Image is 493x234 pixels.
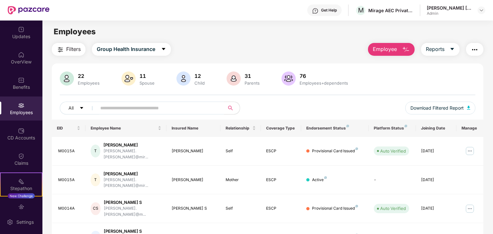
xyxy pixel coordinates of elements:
img: svg+xml;base64,PHN2ZyB4bWxucz0iaHR0cDovL3d3dy53My5vcmcvMjAwMC9zdmciIHdpZHRoPSI4IiBoZWlnaHQ9IjgiIH... [324,176,327,179]
div: [PERSON_NAME].[PERSON_NAME]@mir... [103,148,161,160]
span: caret-down [79,106,84,111]
img: svg+xml;base64,PHN2ZyBpZD0iQ0RfQWNjb3VudHMiIGRhdGEtbmFtZT0iQ0QgQWNjb3VudHMiIHhtbG5zPSJodHRwOi8vd3... [18,128,24,134]
span: Group Health Insurance [97,45,155,53]
button: Group Health Insurancecaret-down [92,43,171,56]
div: M0014A [58,205,80,212]
span: Filters [66,45,81,53]
div: Mirage AEC Private Limited [368,7,413,13]
th: Employee Name [85,120,166,137]
img: svg+xml;base64,PHN2ZyB4bWxucz0iaHR0cDovL3d3dy53My5vcmcvMjAwMC9zdmciIHhtbG5zOnhsaW5rPSJodHRwOi8vd3... [282,71,296,86]
button: Reportscaret-down [421,43,460,56]
div: Provisional Card Issued [312,205,358,212]
div: Self [226,148,256,154]
div: [DATE] [421,177,451,183]
img: svg+xml;base64,PHN2ZyBpZD0iSG9tZSIgeG1sbnM9Imh0dHA6Ly93d3cudzMub3JnLzIwMDAvc3ZnIiB3aWR0aD0iMjAiIG... [18,52,24,58]
div: CS [91,202,101,215]
img: svg+xml;base64,PHN2ZyB4bWxucz0iaHR0cDovL3d3dy53My5vcmcvMjAwMC9zdmciIHhtbG5zOnhsaW5rPSJodHRwOi8vd3... [60,71,74,86]
div: T [91,145,100,157]
img: svg+xml;base64,PHN2ZyBpZD0iRHJvcGRvd24tMzJ4MzIiIHhtbG5zPSJodHRwOi8vd3d3LnczLm9yZy8yMDAwL3N2ZyIgd2... [479,8,484,13]
img: svg+xml;base64,PHN2ZyBpZD0iVXBkYXRlZCIgeG1sbnM9Imh0dHA6Ly93d3cudzMub3JnLzIwMDAvc3ZnIiB3aWR0aD0iMj... [18,26,24,33]
img: svg+xml;base64,PHN2ZyBpZD0iRW1wbG95ZWVzIiB4bWxucz0iaHR0cDovL3d3dy53My5vcmcvMjAwMC9zdmciIHdpZHRoPS... [18,102,24,109]
div: [PERSON_NAME] S [172,205,215,212]
div: Spouse [138,80,156,86]
span: Employee [373,45,397,53]
div: 12 [193,73,206,79]
span: Reports [426,45,444,53]
span: caret-down [161,46,166,52]
img: svg+xml;base64,PHN2ZyB4bWxucz0iaHR0cDovL3d3dy53My5vcmcvMjAwMC9zdmciIHhtbG5zOnhsaW5rPSJodHRwOi8vd3... [176,71,191,86]
th: EID [52,120,85,137]
img: svg+xml;base64,PHN2ZyB4bWxucz0iaHR0cDovL3d3dy53My5vcmcvMjAwMC9zdmciIHdpZHRoPSI4IiBoZWlnaHQ9IjgiIH... [346,125,349,127]
span: All [68,104,74,112]
div: [DATE] [421,205,451,212]
button: search [224,102,240,114]
div: Admin [427,11,472,16]
div: M0015A [58,148,80,154]
div: [DATE] [421,148,451,154]
span: EID [57,126,76,131]
div: ESCP [266,177,296,183]
th: Manage [456,120,483,137]
img: New Pazcare Logo [8,6,49,14]
div: [PERSON_NAME] [PERSON_NAME] [427,5,472,11]
div: ESCP [266,205,296,212]
img: svg+xml;base64,PHN2ZyBpZD0iU2V0dGluZy0yMHgyMCIgeG1sbnM9Imh0dHA6Ly93d3cudzMub3JnLzIwMDAvc3ZnIiB3aW... [7,219,13,225]
div: Auto Verified [380,148,406,154]
th: Joining Date [416,120,456,137]
img: svg+xml;base64,PHN2ZyBpZD0iQmVuZWZpdHMiIHhtbG5zPSJodHRwOi8vd3d3LnczLm9yZy8yMDAwL3N2ZyIgd2lkdGg9Ij... [18,77,24,83]
div: T [91,173,100,186]
div: [PERSON_NAME].[PERSON_NAME]@mir... [103,177,161,189]
span: Download Filtered Report [410,104,464,112]
img: svg+xml;base64,PHN2ZyB4bWxucz0iaHR0cDovL3d3dy53My5vcmcvMjAwMC9zdmciIHhtbG5zOnhsaW5rPSJodHRwOi8vd3... [402,46,410,54]
img: svg+xml;base64,PHN2ZyBpZD0iRW5kb3JzZW1lbnRzIiB4bWxucz0iaHR0cDovL3d3dy53My5vcmcvMjAwMC9zdmciIHdpZH... [18,204,24,210]
div: [PERSON_NAME] [172,148,215,154]
th: Coverage Type [261,120,301,137]
div: Platform Status [374,126,411,131]
img: svg+xml;base64,PHN2ZyB4bWxucz0iaHR0cDovL3d3dy53My5vcmcvMjAwMC9zdmciIHdpZHRoPSI4IiBoZWlnaHQ9IjgiIH... [405,125,407,127]
div: Employees+dependents [298,80,349,86]
img: svg+xml;base64,PHN2ZyBpZD0iSGVscC0zMngzMiIgeG1sbnM9Imh0dHA6Ly93d3cudzMub3JnLzIwMDAvc3ZnIiB3aWR0aD... [312,8,318,14]
div: M0015A [58,177,80,183]
img: svg+xml;base64,PHN2ZyB4bWxucz0iaHR0cDovL3d3dy53My5vcmcvMjAwMC9zdmciIHhtbG5zOnhsaW5rPSJodHRwOi8vd3... [227,71,241,86]
img: svg+xml;base64,PHN2ZyB4bWxucz0iaHR0cDovL3d3dy53My5vcmcvMjAwMC9zdmciIHdpZHRoPSI4IiBoZWlnaHQ9IjgiIH... [355,205,358,207]
img: svg+xml;base64,PHN2ZyB4bWxucz0iaHR0cDovL3d3dy53My5vcmcvMjAwMC9zdmciIHhtbG5zOnhsaW5rPSJodHRwOi8vd3... [467,106,470,110]
img: svg+xml;base64,PHN2ZyB4bWxucz0iaHR0cDovL3d3dy53My5vcmcvMjAwMC9zdmciIHdpZHRoPSI4IiBoZWlnaHQ9IjgiIH... [355,147,358,150]
button: Download Filtered Report [405,102,475,114]
div: 76 [298,73,349,79]
div: [PERSON_NAME] [172,177,215,183]
div: Child [193,80,206,86]
div: Endorsement Status [306,126,363,131]
div: [PERSON_NAME] S [104,199,161,205]
span: search [224,105,237,111]
div: [PERSON_NAME] [103,142,161,148]
img: svg+xml;base64,PHN2ZyB4bWxucz0iaHR0cDovL3d3dy53My5vcmcvMjAwMC9zdmciIHdpZHRoPSIyMSIgaGVpZ2h0PSIyMC... [18,178,24,185]
div: Self [226,205,256,212]
div: [PERSON_NAME].[PERSON_NAME]@m... [104,205,161,218]
img: manageButton [465,146,475,156]
div: Mother [226,177,256,183]
div: [PERSON_NAME] [103,171,161,177]
div: ESCP [266,148,296,154]
th: Relationship [220,120,261,137]
img: svg+xml;base64,PHN2ZyB4bWxucz0iaHR0cDovL3d3dy53My5vcmcvMjAwMC9zdmciIHdpZHRoPSIyNCIgaGVpZ2h0PSIyNC... [471,46,479,54]
div: Provisional Card Issued [312,148,358,154]
div: Parents [243,80,261,86]
div: Auto Verified [380,205,406,212]
img: svg+xml;base64,PHN2ZyB4bWxucz0iaHR0cDovL3d3dy53My5vcmcvMjAwMC9zdmciIHdpZHRoPSIyNCIgaGVpZ2h0PSIyNC... [57,46,64,54]
div: Employees [76,80,101,86]
img: manageButton [465,204,475,214]
img: svg+xml;base64,PHN2ZyBpZD0iQ2xhaW0iIHhtbG5zPSJodHRwOi8vd3d3LnczLm9yZy8yMDAwL3N2ZyIgd2lkdGg9IjIwIi... [18,153,24,159]
button: Employee [368,43,415,56]
div: Get Help [321,8,337,13]
div: Active [312,177,327,183]
img: svg+xml;base64,PHN2ZyB4bWxucz0iaHR0cDovL3d3dy53My5vcmcvMjAwMC9zdmciIHhtbG5zOnhsaW5rPSJodHRwOi8vd3... [121,71,136,86]
div: 22 [76,73,101,79]
span: Relationship [226,126,251,131]
div: Stepathon [1,185,42,192]
span: Employees [54,27,96,36]
div: 31 [243,73,261,79]
button: Filters [52,43,85,56]
span: M [358,6,364,14]
span: Employee Name [91,126,157,131]
div: New Challenge [8,193,35,198]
